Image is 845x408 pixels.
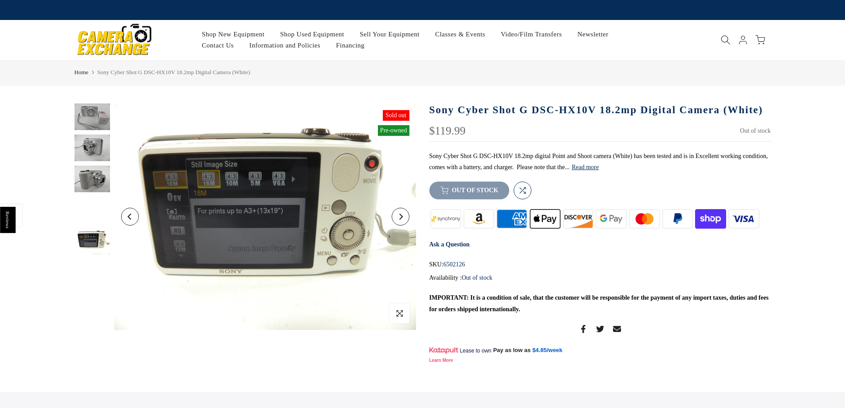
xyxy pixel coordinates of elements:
[75,228,110,254] img: Sony Cyber Shot G DSC-HX10V 18.2mp Digital Camera (White) Digital Cameras - Digital Point and Sho...
[740,127,770,134] span: Out of stock
[429,241,470,248] a: Ask a Question
[352,29,427,40] a: Sell Your Equipment
[628,208,661,230] img: master
[75,103,110,130] img: Sony Cyber Shot G DSC-HX10V 18.2mp Digital Camera (White) Digital Cameras - Digital Point and Sho...
[429,208,463,230] img: synchrony
[462,208,495,230] img: amazon payments
[562,208,595,230] img: discover
[75,166,110,192] img: Sony Cyber Shot G DSC-HX10V 18.2mp Digital Camera (White) Digital Cameras - Digital Point and Sho...
[429,259,771,270] div: SKU:
[661,208,694,230] img: paypal
[114,103,416,330] img: Sony Cyber Shot G DSC-HX10V 18.2mp Digital Camera (White) Digital Cameras - Digital Point and Sho...
[596,324,604,334] a: Share on Twitter
[727,208,760,230] img: visa
[694,208,727,230] img: shopify pay
[528,208,562,230] img: apple pay
[570,29,616,40] a: Newsletter
[579,324,587,334] a: Share on Facebook
[462,274,492,281] span: Out of stock
[121,208,139,226] button: Previous
[328,40,373,51] a: Financing
[572,163,599,171] button: Read more
[429,358,453,363] a: Learn More
[493,346,531,354] span: Pay as low as
[429,294,769,312] strong: IMPORTANT: It is a condition of sale, that the customer will be responsible for the payment of an...
[97,69,250,75] span: Sony Cyber Shot G DSC-HX10V 18.2mp Digital Camera (White)
[272,29,352,40] a: Shop Used Equipment
[429,103,771,116] h1: Sony Cyber Shot G DSC-HX10V 18.2mp Digital Camera (White)
[194,40,241,51] a: Contact Us
[427,29,493,40] a: Classes & Events
[429,125,466,137] div: $119.99
[443,259,465,270] span: 6502126
[493,29,570,40] a: Video/Film Transfers
[495,208,529,230] img: american express
[75,135,110,161] img: Sony Cyber Shot G DSC-HX10V 18.2mp Digital Camera (White) Digital Cameras - Digital Point and Sho...
[194,29,272,40] a: Shop New Equipment
[429,151,771,173] p: Sony Cyber Shot G DSC-HX10V 18.2mp digital Point and Shoot camera (White) has been tested and is ...
[532,346,562,354] a: $4.85/week
[75,68,89,77] a: Home
[613,324,621,334] a: Share on Email
[595,208,628,230] img: google pay
[242,40,328,51] a: Information and Policies
[460,347,491,354] span: Lease to own
[429,272,771,283] div: Availability :
[392,208,409,226] button: Next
